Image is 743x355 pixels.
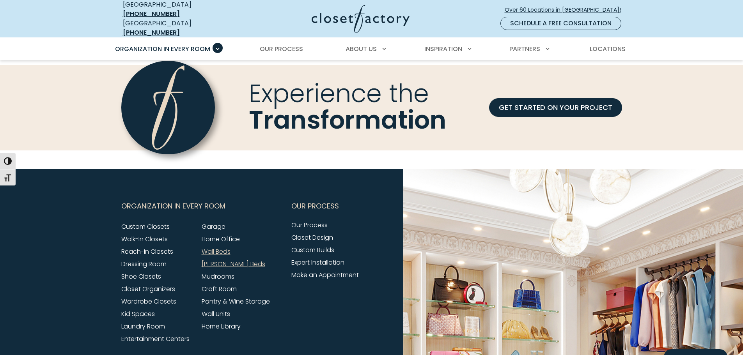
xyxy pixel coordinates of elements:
a: Laundry Room [121,322,165,331]
a: Closet Organizers [121,284,175,293]
a: Expert Installation [291,258,344,267]
button: Footer Subnav Button - Our Process [291,196,367,216]
a: Home Office [202,235,240,244]
a: Wardrobe Closets [121,297,176,306]
span: Over 60 Locations in [GEOGRAPHIC_DATA]! [505,6,627,14]
a: Craft Room [202,284,237,293]
a: [PHONE_NUMBER] [123,28,180,37]
span: Locations [590,44,626,53]
a: Shoe Closets [121,272,161,281]
a: Dressing Room [121,260,167,268]
a: Custom Closets [121,222,170,231]
a: Pantry & Wine Storage [202,297,270,306]
a: Over 60 Locations in [GEOGRAPHIC_DATA]! [504,3,628,17]
a: Make an Appointment [291,270,359,279]
span: Our Process [260,44,303,53]
span: Inspiration [424,44,462,53]
span: About Us [346,44,377,53]
a: Our Process [291,221,328,230]
a: Mudrooms [202,272,234,281]
div: [GEOGRAPHIC_DATA] [123,19,236,37]
a: [PHONE_NUMBER] [123,9,180,18]
span: Organization in Every Room [115,44,210,53]
a: Entertainment Centers [121,334,190,343]
span: Partners [509,44,540,53]
a: Home Library [202,322,241,331]
span: Experience the [249,76,429,111]
a: Closet Design [291,233,333,242]
a: Wall Units [202,309,230,318]
nav: Primary Menu [110,38,634,60]
a: [PERSON_NAME] Beds [202,260,265,268]
a: Custom Builds [291,245,334,254]
button: Footer Subnav Button - Organization in Every Room [121,196,282,216]
span: Transformation [249,102,446,137]
img: Closet Factory Logo [312,5,410,33]
a: Garage [202,222,225,231]
a: Walk-In Closets [121,235,168,244]
a: GET STARTED ON YOUR PROJECT [489,98,622,117]
a: Reach-In Closets [121,247,173,256]
a: Kid Spaces [121,309,155,318]
span: Organization in Every Room [121,196,225,216]
a: Schedule a Free Consultation [500,17,621,30]
a: Wall Beds [202,247,231,256]
span: Our Process [291,196,339,216]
